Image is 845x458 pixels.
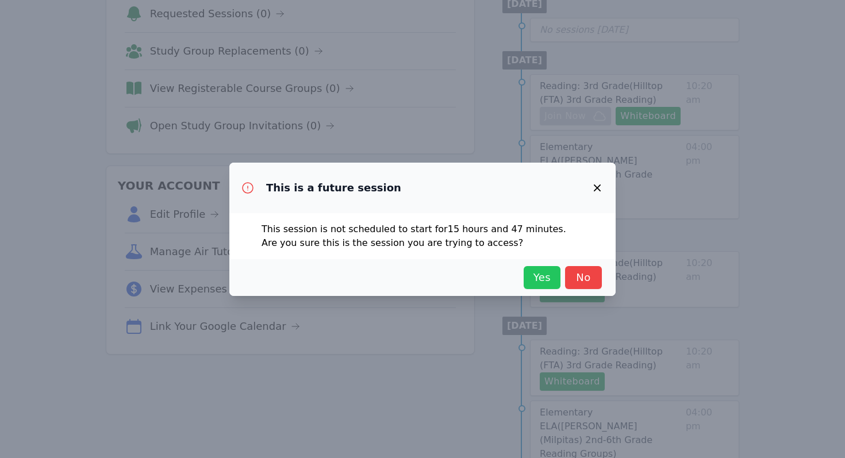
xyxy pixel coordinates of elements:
[529,270,555,286] span: Yes
[262,222,583,250] p: This session is not scheduled to start for 15 hours and 47 minutes . Are you sure this is the ses...
[565,266,602,289] button: No
[266,181,401,195] h3: This is a future session
[524,266,560,289] button: Yes
[571,270,596,286] span: No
